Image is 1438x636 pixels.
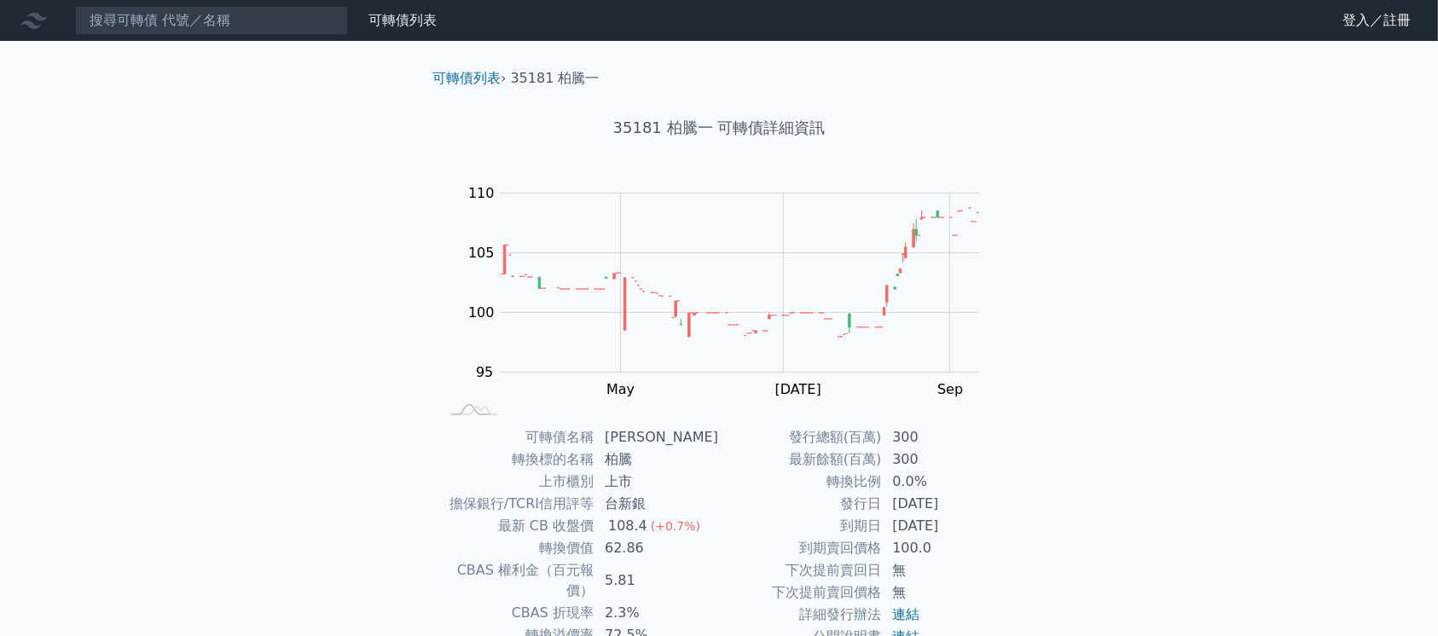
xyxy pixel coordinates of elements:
[476,364,493,380] tspan: 95
[719,581,882,604] td: 下次提前賣回價格
[439,602,594,624] td: CBAS 折現率
[439,471,594,493] td: 上市櫃別
[439,515,594,537] td: 最新 CB 收盤價
[368,12,437,28] a: 可轉債列表
[459,185,1005,397] g: Chart
[594,493,719,515] td: 台新銀
[882,581,999,604] td: 無
[882,537,999,559] td: 100.0
[719,493,882,515] td: 發行日
[468,304,495,321] tspan: 100
[719,426,882,448] td: 發行總額(百萬)
[882,559,999,581] td: 無
[1329,7,1424,34] a: 登入／註冊
[594,471,719,493] td: 上市
[432,70,501,86] a: 可轉債列表
[606,381,635,397] tspan: May
[775,381,821,397] tspan: [DATE]
[594,448,719,471] td: 柏騰
[594,426,719,448] td: [PERSON_NAME]
[719,515,882,537] td: 到期日
[439,559,594,602] td: CBAS 權利金（百元報價）
[719,471,882,493] td: 轉換比例
[937,381,963,397] tspan: Sep
[511,68,600,89] li: 35181 柏騰一
[468,185,495,201] tspan: 110
[892,606,919,622] a: 連結
[719,604,882,626] td: 詳細發行辦法
[882,471,999,493] td: 0.0%
[882,426,999,448] td: 300
[605,516,651,536] div: 108.4
[419,116,1019,140] h1: 35181 柏騰一 可轉債詳細資訊
[719,448,882,471] td: 最新餘額(百萬)
[882,515,999,537] td: [DATE]
[719,559,882,581] td: 下次提前賣回日
[719,537,882,559] td: 到期賣回價格
[882,448,999,471] td: 300
[439,448,594,471] td: 轉換標的名稱
[75,6,348,35] input: 搜尋可轉債 代號／名稱
[439,493,594,515] td: 擔保銀行/TCRI信用評等
[432,68,506,89] li: ›
[882,493,999,515] td: [DATE]
[468,245,495,261] tspan: 105
[439,426,594,448] td: 可轉債名稱
[594,559,719,602] td: 5.81
[439,537,594,559] td: 轉換價值
[594,537,719,559] td: 62.86
[651,519,700,533] span: (+0.7%)
[594,602,719,624] td: 2.3%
